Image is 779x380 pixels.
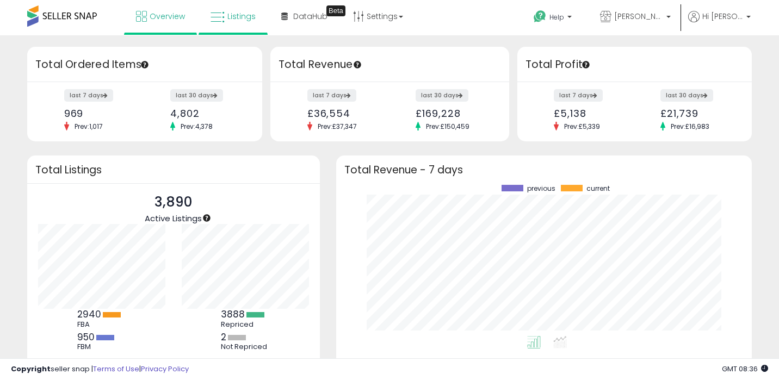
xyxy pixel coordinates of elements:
[416,89,468,102] label: last 30 days
[141,364,189,374] a: Privacy Policy
[279,57,501,72] h3: Total Revenue
[140,60,150,70] div: Tooltip anchor
[525,2,583,35] a: Help
[554,89,603,102] label: last 7 days
[312,122,362,131] span: Prev: £37,347
[150,11,185,22] span: Overview
[35,166,312,174] h3: Total Listings
[421,122,475,131] span: Prev: £150,459
[559,122,605,131] span: Prev: £5,339
[525,57,744,72] h3: Total Profit
[175,122,218,131] span: Prev: 4,378
[307,108,381,119] div: £36,554
[35,57,254,72] h3: Total Ordered Items
[527,185,555,192] span: previous
[64,89,113,102] label: last 7 days
[69,122,108,131] span: Prev: 1,017
[227,11,256,22] span: Listings
[660,108,733,119] div: £21,739
[344,166,744,174] h3: Total Revenue - 7 days
[221,320,270,329] div: Repriced
[533,10,547,23] i: Get Help
[145,192,202,213] p: 3,890
[554,108,626,119] div: £5,138
[722,364,768,374] span: 2025-10-6 08:36 GMT
[416,108,490,119] div: £169,228
[202,213,212,223] div: Tooltip anchor
[93,364,139,374] a: Terms of Use
[586,185,610,192] span: current
[326,5,345,16] div: Tooltip anchor
[77,308,101,321] b: 2940
[581,60,591,70] div: Tooltip anchor
[702,11,743,22] span: Hi [PERSON_NAME]
[353,60,362,70] div: Tooltip anchor
[549,13,564,22] span: Help
[11,364,189,375] div: seller snap | |
[77,320,126,329] div: FBA
[307,89,356,102] label: last 7 days
[614,11,663,22] span: [PERSON_NAME]
[77,342,126,351] div: FBM
[688,11,751,35] a: Hi [PERSON_NAME]
[660,89,713,102] label: last 30 days
[64,108,137,119] div: 969
[221,342,270,351] div: Not Repriced
[77,331,95,344] b: 950
[170,89,223,102] label: last 30 days
[665,122,715,131] span: Prev: £16,983
[293,11,327,22] span: DataHub
[11,364,51,374] strong: Copyright
[221,308,245,321] b: 3888
[221,331,226,344] b: 2
[170,108,243,119] div: 4,802
[145,213,202,224] span: Active Listings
